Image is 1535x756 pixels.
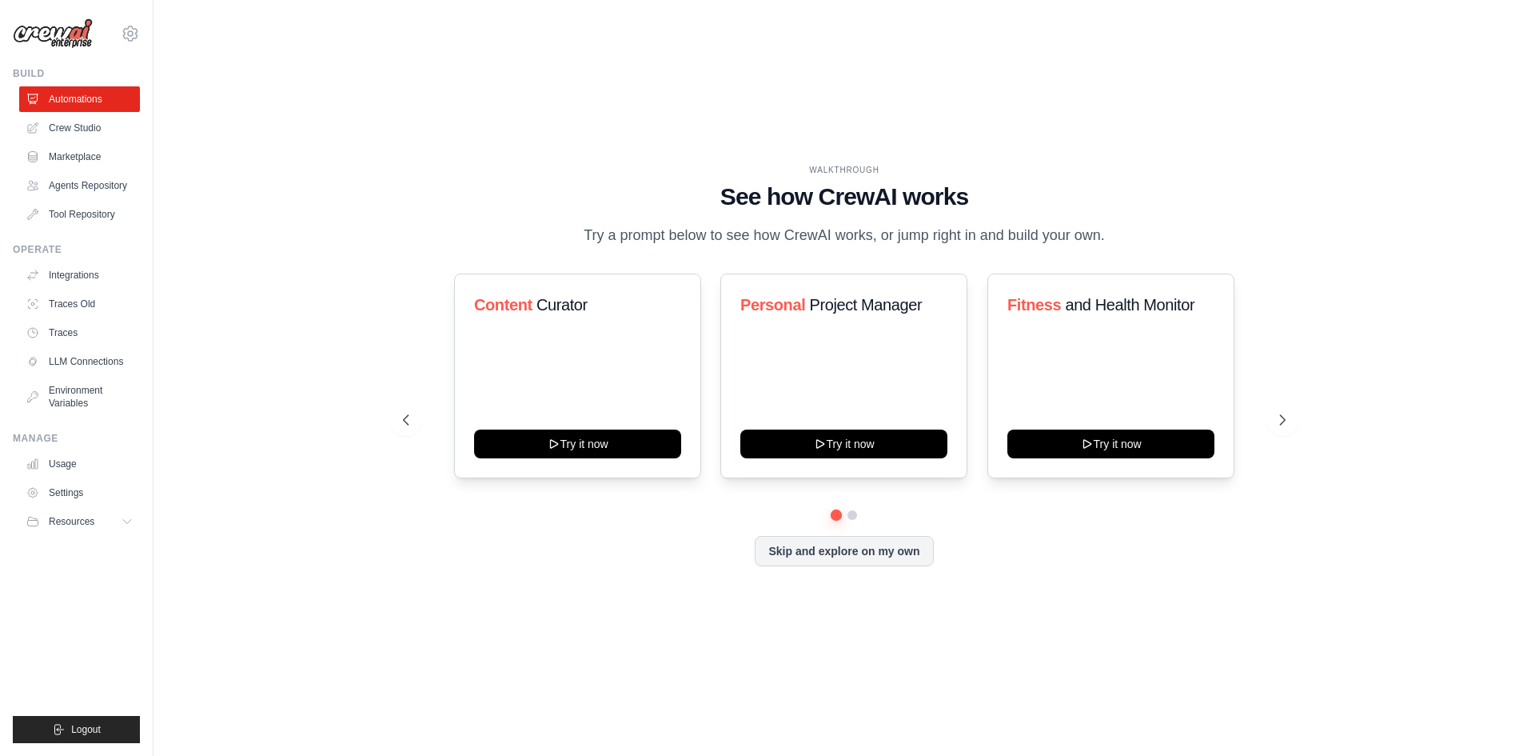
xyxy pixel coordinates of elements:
div: Build [13,67,140,80]
a: LLM Connections [19,349,140,374]
button: Resources [19,509,140,534]
img: Logo [13,18,93,49]
button: Try it now [740,430,947,458]
span: Project Manager [810,296,923,314]
a: Usage [19,451,140,477]
a: Agents Repository [19,173,140,198]
a: Traces Old [19,291,140,317]
h1: See how CrewAI works [403,182,1286,211]
div: WALKTHROUGH [403,164,1286,176]
button: Skip and explore on my own [755,536,933,566]
button: Try it now [474,430,681,458]
span: and Health Monitor [1065,296,1194,314]
a: Automations [19,86,140,112]
iframe: Chat Widget [1455,679,1535,756]
a: Traces [19,320,140,346]
a: Crew Studio [19,115,140,141]
span: Fitness [1007,296,1061,314]
div: Operate [13,243,140,256]
a: Environment Variables [19,378,140,416]
div: Manage [13,432,140,445]
a: Settings [19,480,140,506]
p: Try a prompt below to see how CrewAI works, or jump right in and build your own. [576,224,1113,247]
span: Personal [740,296,805,314]
a: Integrations [19,262,140,288]
span: Content [474,296,532,314]
span: Resources [49,515,94,528]
button: Try it now [1007,430,1214,458]
span: Curator [536,296,588,314]
a: Tool Repository [19,202,140,227]
span: Logout [71,723,101,736]
button: Logout [13,716,140,743]
a: Marketplace [19,144,140,170]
